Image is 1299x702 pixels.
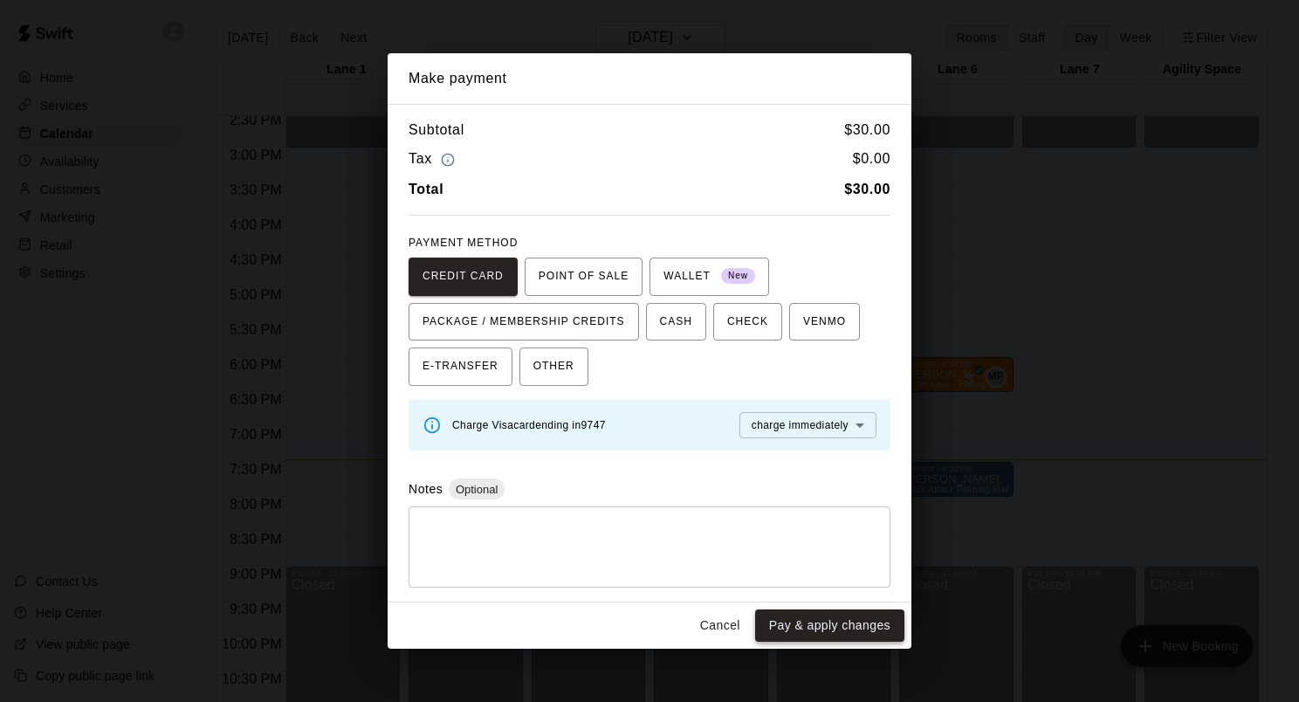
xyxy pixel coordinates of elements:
[789,303,860,341] button: VENMO
[409,482,443,496] label: Notes
[423,263,504,291] span: CREDIT CARD
[727,308,768,336] span: CHECK
[533,353,574,381] span: OTHER
[409,303,639,341] button: PACKAGE / MEMBERSHIP CREDITS
[803,308,846,336] span: VENMO
[660,308,692,336] span: CASH
[713,303,782,341] button: CHECK
[692,609,748,642] button: Cancel
[409,182,443,196] b: Total
[721,265,755,288] span: New
[423,308,625,336] span: PACKAGE / MEMBERSHIP CREDITS
[409,258,518,296] button: CREDIT CARD
[423,353,498,381] span: E-TRANSFER
[853,148,890,171] h6: $ 0.00
[752,419,849,431] span: charge immediately
[525,258,643,296] button: POINT OF SALE
[409,348,512,386] button: E-TRANSFER
[452,419,606,431] span: Charge Visa card ending in 9747
[755,609,904,642] button: Pay & apply changes
[649,258,769,296] button: WALLET New
[409,148,459,171] h6: Tax
[844,182,890,196] b: $ 30.00
[409,119,464,141] h6: Subtotal
[519,348,588,386] button: OTHER
[844,119,890,141] h6: $ 30.00
[449,483,505,496] span: Optional
[539,263,629,291] span: POINT OF SALE
[646,303,706,341] button: CASH
[388,53,911,104] h2: Make payment
[663,263,755,291] span: WALLET
[409,237,518,249] span: PAYMENT METHOD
